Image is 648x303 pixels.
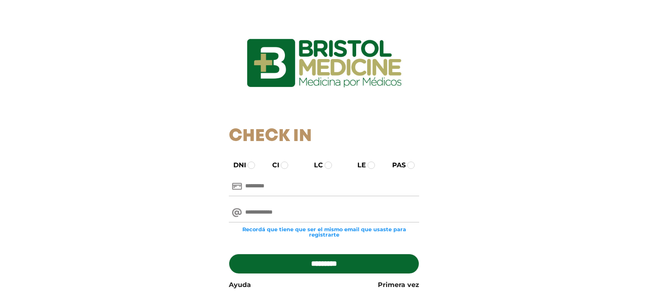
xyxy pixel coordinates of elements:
[229,227,419,237] small: Recordá que tiene que ser el mismo email que usaste para registrarte
[265,160,279,170] label: CI
[214,10,435,116] img: logo_ingresarbristol.jpg
[350,160,366,170] label: LE
[385,160,406,170] label: PAS
[229,126,419,147] h1: Check In
[307,160,323,170] label: LC
[378,280,419,290] a: Primera vez
[226,160,246,170] label: DNI
[229,280,251,290] a: Ayuda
